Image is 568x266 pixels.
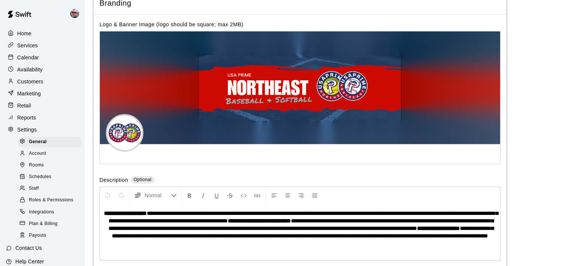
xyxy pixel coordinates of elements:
a: Schedules [18,171,84,183]
p: Availability [17,66,43,73]
a: Customers [6,76,78,87]
a: Calendar [6,52,78,63]
a: Retail [6,100,78,111]
span: Staff [29,185,39,192]
a: Settings [6,124,78,135]
p: Services [17,42,38,49]
a: Roles & Permissions [18,195,84,206]
a: General [18,136,84,148]
span: Rooms [29,162,44,169]
span: Payouts [29,232,46,239]
div: Roles & Permissions [18,195,81,206]
button: Format Underline [210,189,223,202]
a: Services [6,40,78,51]
div: Account [18,148,81,159]
div: Payouts [18,230,81,241]
div: Staff [18,183,81,194]
a: Reports [6,112,78,123]
span: Plan & Billing [29,220,57,228]
button: Insert Link [251,189,264,202]
span: Schedules [29,173,51,181]
button: Undo [101,189,114,202]
a: Rooms [18,160,84,171]
div: Schedules [18,172,81,182]
img: Alec Silverman [70,9,79,18]
a: Staff [18,183,84,195]
p: Contact Us [15,244,42,252]
span: Roles & Permissions [29,196,73,204]
label: Logo & Banner Image (logo should be square; max 2MB) [99,21,243,27]
p: Retail [17,102,31,109]
div: Integrations [18,207,81,218]
button: Insert Code [237,189,250,202]
p: Calendar [17,54,39,61]
p: Customers [17,78,43,85]
div: Rooms [18,160,81,171]
a: Marketing [6,88,78,99]
button: Formatting Options [131,189,180,202]
span: Integrations [29,209,54,216]
span: Normal [145,192,171,199]
button: Right Align [295,189,307,202]
span: Optional [134,177,152,182]
a: Home [6,28,78,39]
label: Description [99,176,128,185]
button: Format Bold [183,189,196,202]
p: Reports [17,114,36,121]
button: Justify Align [308,189,321,202]
p: Marketing [17,90,41,97]
div: Plan & Billing [18,219,81,229]
div: General [18,137,81,147]
button: Left Align [268,189,280,202]
span: Account [29,150,46,157]
p: Help Center [15,258,44,265]
a: Payouts [18,230,84,241]
button: Format Italics [197,189,209,202]
p: Home [17,30,32,37]
span: General [29,138,47,146]
a: Plan & Billing [18,218,84,230]
button: Center Align [281,189,294,202]
a: Availability [6,64,78,75]
a: Account [18,148,84,159]
p: Settings [17,126,37,133]
button: Format Strikethrough [224,189,237,202]
button: Redo [115,189,128,202]
a: Integrations [18,206,84,218]
div: Alec Silverman [69,6,84,21]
